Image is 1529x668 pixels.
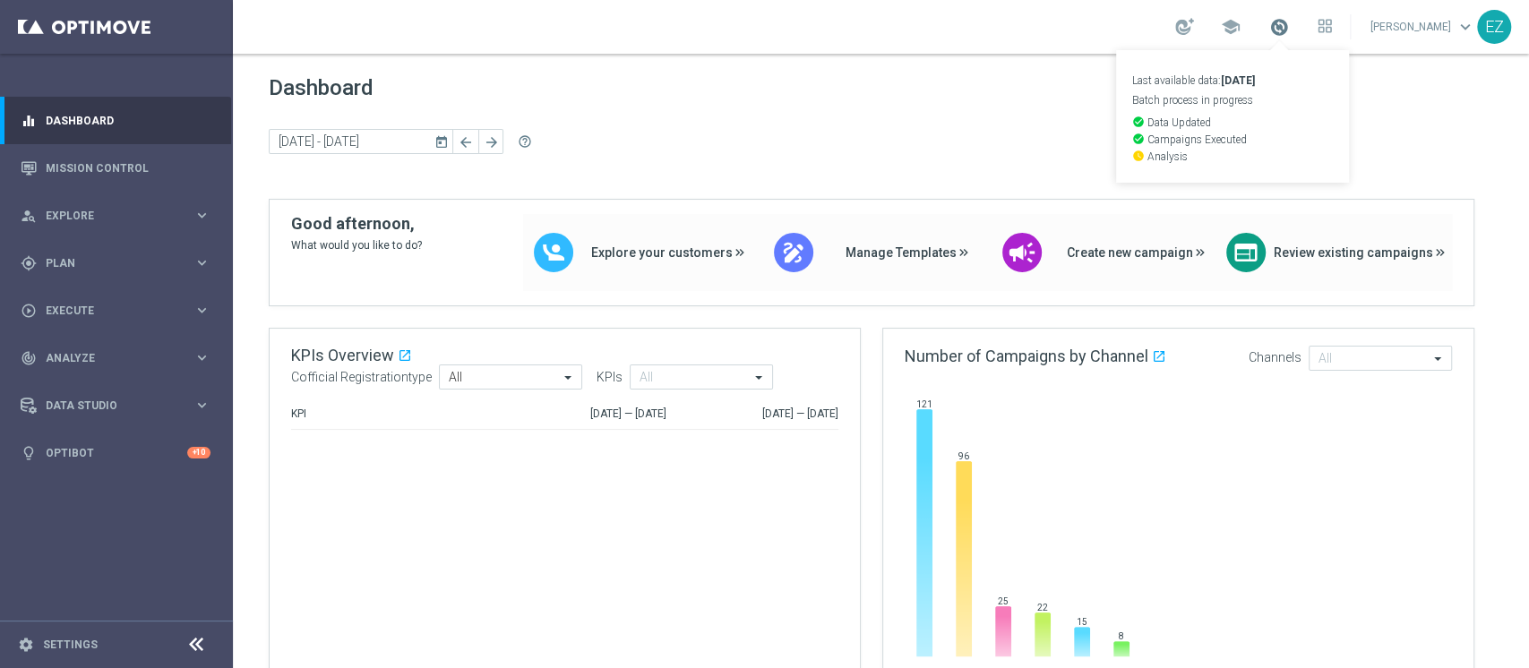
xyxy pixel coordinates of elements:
[1477,10,1511,44] div: EZ
[21,429,210,476] div: Optibot
[1132,95,1333,106] p: Batch process in progress
[193,397,210,414] i: keyboard_arrow_right
[20,398,211,413] button: Data Studio keyboard_arrow_right
[46,353,193,364] span: Analyze
[21,97,210,144] div: Dashboard
[1132,133,1333,145] p: Campaigns Executed
[46,429,187,476] a: Optibot
[20,161,211,176] button: Mission Control
[1132,133,1145,145] i: check_circle
[1369,13,1477,40] a: [PERSON_NAME]keyboard_arrow_down
[1267,13,1291,42] a: Last available data:[DATE] Batch process in progress check_circle Data Updated check_circle Campa...
[1221,74,1255,87] strong: [DATE]
[20,304,211,318] button: play_circle_outline Execute keyboard_arrow_right
[21,144,210,192] div: Mission Control
[46,305,193,316] span: Execute
[1132,75,1333,86] p: Last available data:
[193,254,210,271] i: keyboard_arrow_right
[21,303,193,319] div: Execute
[1221,17,1241,37] span: school
[21,350,37,366] i: track_changes
[1132,116,1333,128] p: Data Updated
[21,445,37,461] i: lightbulb
[21,398,193,414] div: Data Studio
[20,446,211,460] button: lightbulb Optibot +10
[20,351,211,365] button: track_changes Analyze keyboard_arrow_right
[21,350,193,366] div: Analyze
[20,256,211,270] button: gps_fixed Plan keyboard_arrow_right
[1132,116,1145,128] i: check_circle
[193,302,210,319] i: keyboard_arrow_right
[46,144,210,192] a: Mission Control
[21,208,193,224] div: Explore
[21,255,193,271] div: Plan
[21,208,37,224] i: person_search
[187,447,210,458] div: +10
[21,303,37,319] i: play_circle_outline
[1456,17,1475,37] span: keyboard_arrow_down
[1132,150,1145,162] i: watch_later
[193,349,210,366] i: keyboard_arrow_right
[21,113,37,129] i: equalizer
[193,207,210,224] i: keyboard_arrow_right
[46,258,193,269] span: Plan
[21,255,37,271] i: gps_fixed
[46,400,193,411] span: Data Studio
[20,114,211,128] button: equalizer Dashboard
[18,637,34,653] i: settings
[1132,150,1333,162] p: Analysis
[46,97,210,144] a: Dashboard
[43,639,98,650] a: Settings
[46,210,193,221] span: Explore
[20,209,211,223] button: person_search Explore keyboard_arrow_right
